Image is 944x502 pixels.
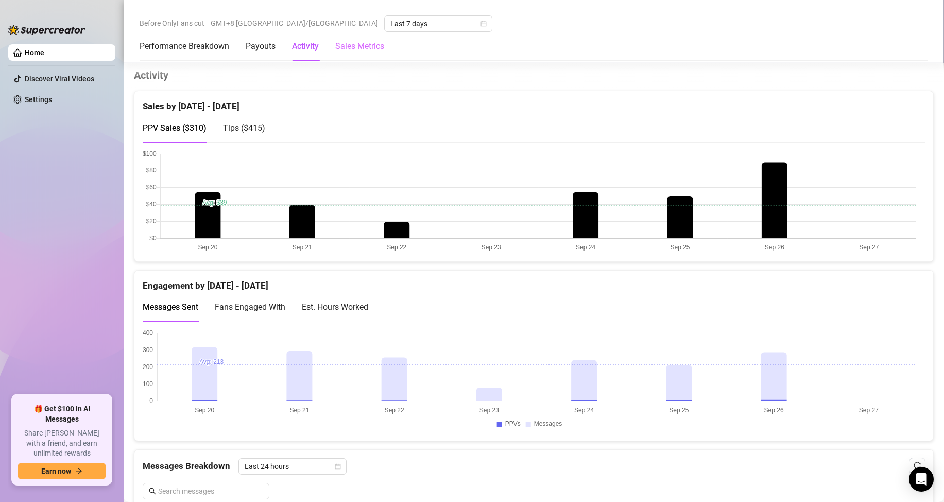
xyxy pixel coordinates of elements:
span: reload [914,462,921,469]
span: search [149,488,156,495]
img: logo-BBDzfeDw.svg [8,25,85,35]
div: Est. Hours Worked [302,300,368,313]
span: calendar [480,21,487,27]
span: 🎁 Get $100 in AI Messages [18,404,106,424]
span: Fans Engaged With [215,302,285,312]
span: GMT+8 [GEOGRAPHIC_DATA]/[GEOGRAPHIC_DATA] [211,15,378,31]
div: Payouts [246,40,276,53]
div: Sales by [DATE] - [DATE] [143,91,925,113]
span: arrow-right [75,467,82,475]
a: Home [25,48,44,57]
button: Earn nowarrow-right [18,463,106,479]
div: Performance Breakdown [140,40,229,53]
span: Tips ( $415 ) [223,123,265,133]
div: Open Intercom Messenger [909,467,934,492]
span: Last 24 hours [245,459,340,474]
div: Engagement by [DATE] - [DATE] [143,271,925,293]
span: Earn now [41,467,71,475]
span: PPV Sales ( $310 ) [143,123,207,133]
a: Settings [25,95,52,104]
h4: Activity [134,68,934,82]
span: Last 7 days [390,16,486,31]
span: Messages Sent [143,302,198,312]
div: Activity [292,40,319,53]
div: Messages Breakdown [143,458,925,475]
span: Before OnlyFans cut [140,15,204,31]
input: Search messages [158,486,263,497]
span: Share [PERSON_NAME] with a friend, and earn unlimited rewards [18,428,106,459]
span: calendar [335,463,341,470]
a: Discover Viral Videos [25,75,94,83]
div: Sales Metrics [335,40,384,53]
